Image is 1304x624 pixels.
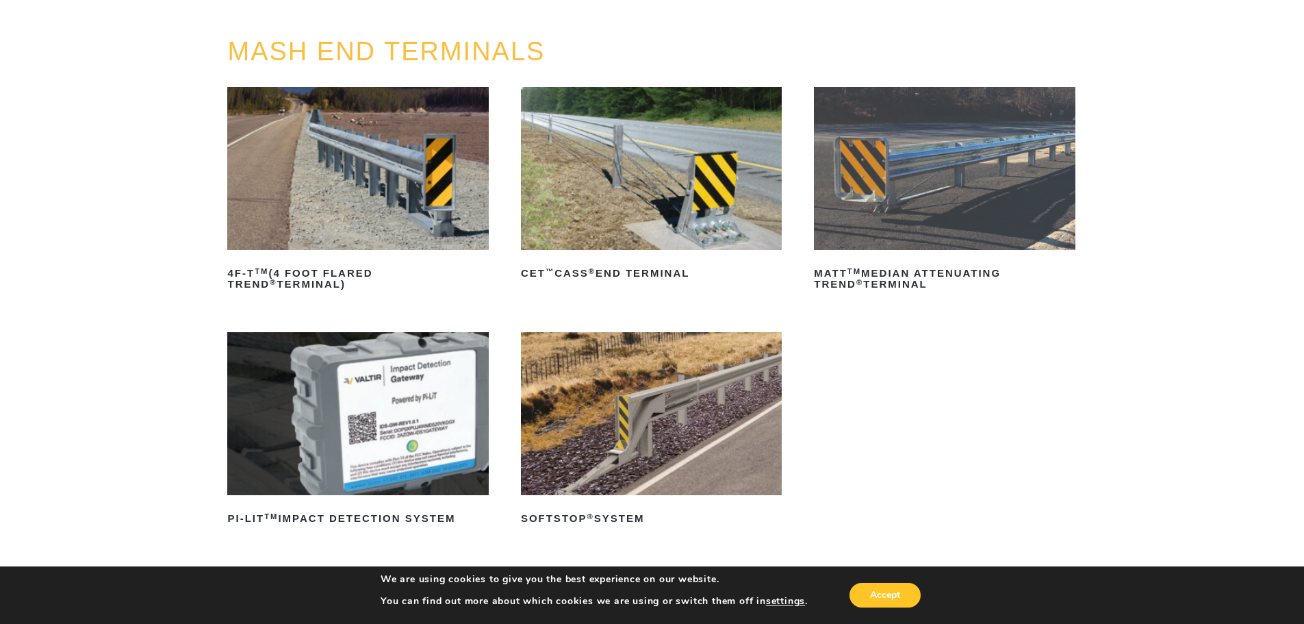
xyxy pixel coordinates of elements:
[587,512,593,521] sup: ®
[589,267,596,275] sup: ®
[521,262,782,284] h2: CET CASS End Terminal
[546,267,554,275] sup: ™
[814,87,1075,295] a: MATTTMMedian Attenuating TREND®Terminal
[521,508,782,529] h2: SoftStop System
[766,595,805,608] button: settings
[847,267,861,275] sup: TM
[381,573,808,586] p: We are using cookies to give you the best experience on our website.
[521,87,782,284] a: CET™CASS®End Terminal
[381,595,808,608] p: You can find out more about which cookies we are using or switch them off in .
[255,267,268,275] sup: TM
[227,262,488,295] h2: 4F-T (4 Foot Flared TREND Terminal)
[227,87,488,295] a: 4F-TTM(4 Foot Flared TREND®Terminal)
[227,37,545,66] a: MASH END TERMINALS
[521,332,782,495] img: SoftStop System End Terminal
[814,262,1075,295] h2: MATT Median Attenuating TREND Terminal
[521,332,782,529] a: SoftStop®System
[227,508,488,529] h2: PI-LIT Impact Detection System
[264,512,278,521] sup: TM
[270,278,277,286] sup: ®
[856,278,863,286] sup: ®
[227,332,488,529] a: PI-LITTMImpact Detection System
[849,583,921,608] button: Accept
